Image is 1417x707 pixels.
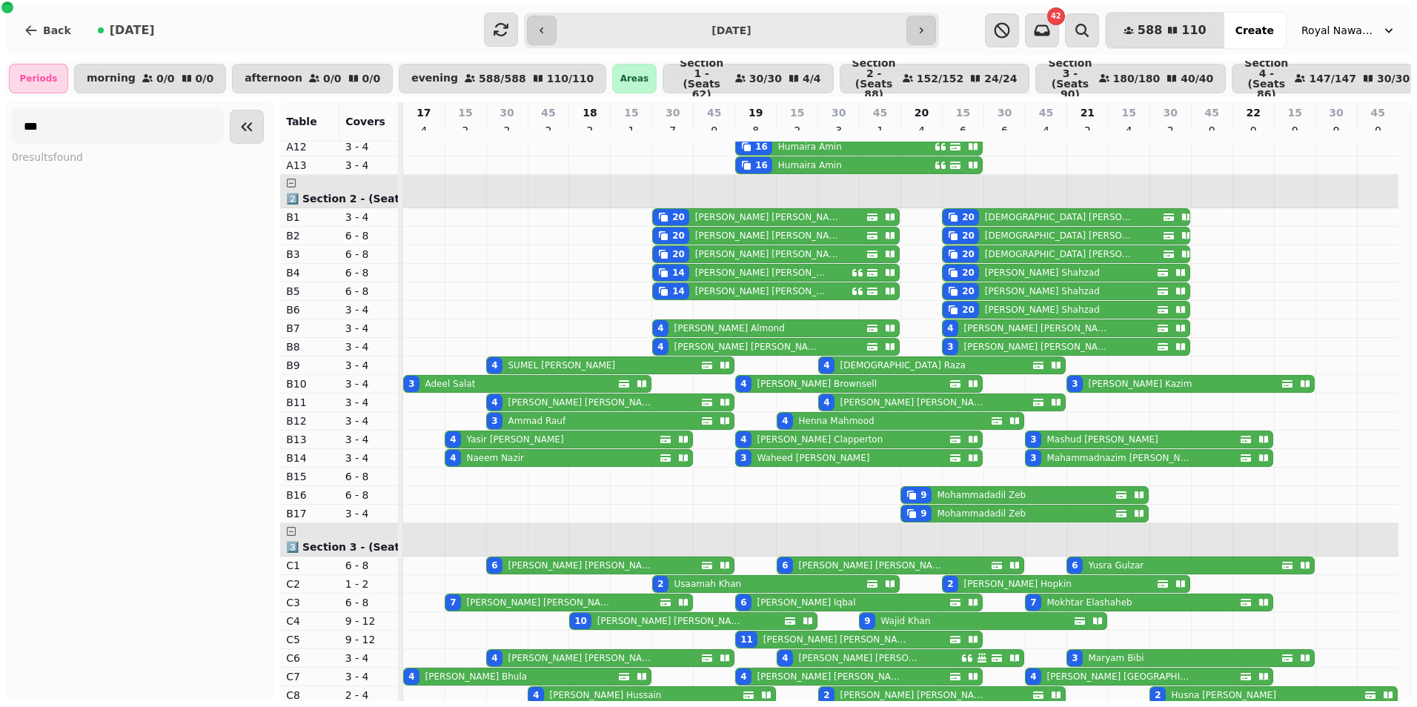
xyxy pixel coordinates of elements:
[547,73,594,84] p: 110 / 110
[782,415,788,427] div: 4
[286,321,333,336] p: B7
[345,139,393,154] p: 3 - 4
[657,341,663,353] div: 4
[1030,434,1036,445] div: 3
[755,159,768,171] div: 16
[790,105,804,120] p: 15
[695,211,839,223] p: [PERSON_NAME] [PERSON_NAME]
[1072,378,1078,390] div: 3
[612,64,656,93] div: Areas
[286,265,333,280] p: B4
[840,359,966,371] p: [DEMOGRAPHIC_DATA] Raza
[345,339,393,354] p: 3 - 4
[873,105,887,120] p: 45
[920,489,926,501] div: 9
[947,322,953,334] div: 4
[232,64,393,93] button: afternoon0/00/0
[508,359,616,371] p: SUMEL [PERSON_NAME]
[574,615,587,627] div: 10
[345,577,393,591] p: 1 - 2
[657,322,663,334] div: 4
[1292,17,1405,44] button: Royal Nawaab Pyramid
[345,376,393,391] p: 3 - 4
[852,58,896,99] p: Section 2 - (Seats 88)
[998,105,1012,120] p: 30
[1309,73,1356,84] p: 147 / 147
[985,304,1100,316] p: [PERSON_NAME] Shahzad
[286,669,333,684] p: C7
[286,116,317,127] span: Table
[467,452,525,464] p: Naeem Nazir
[542,123,554,153] p: 22
[823,689,829,701] div: 2
[286,506,333,521] p: B17
[425,671,528,683] p: [PERSON_NAME] Bhula
[43,25,71,36] span: Back
[345,302,393,317] p: 3 - 4
[985,285,1100,297] p: [PERSON_NAME] Shahzad
[962,267,975,279] div: 20
[467,434,564,445] p: Yasir [PERSON_NAME]
[345,614,393,628] p: 9 - 12
[1030,597,1036,608] div: 7
[286,247,333,262] p: B3
[840,64,1030,93] button: Section 2 - (Seats 88)152/15224/24
[286,688,333,703] p: C8
[584,123,596,153] p: 26
[1072,652,1078,664] div: 3
[286,632,333,647] p: C5
[833,123,845,153] p: 35
[345,506,393,521] p: 3 - 4
[782,652,788,664] div: 4
[345,469,393,484] p: 6 - 8
[1164,123,1176,138] p: 2
[984,73,1017,84] p: 24 / 24
[1051,13,1061,20] span: 42
[508,560,652,571] p: [PERSON_NAME] [PERSON_NAME]
[345,669,393,684] p: 3 - 4
[707,105,721,120] p: 45
[672,267,685,279] div: 14
[823,396,829,408] div: 4
[286,577,333,591] p: C2
[1287,105,1301,120] p: 15
[425,378,476,390] p: Adeel Salat
[491,652,497,664] div: 4
[695,248,839,260] p: [PERSON_NAME] [PERSON_NAME]
[755,141,768,153] div: 16
[491,396,497,408] div: 4
[1030,671,1036,683] div: 4
[345,284,393,299] p: 6 - 8
[1048,58,1092,99] p: Section 3 - (Seats 90)
[286,284,333,299] p: B5
[508,396,652,408] p: [PERSON_NAME] [PERSON_NAME]
[1040,123,1052,153] p: 45
[286,358,333,373] p: B9
[286,414,333,428] p: B12
[1372,123,1384,138] p: 0
[1089,378,1192,390] p: [PERSON_NAME] Kazim
[1113,73,1161,84] p: 180 / 180
[479,73,526,84] p: 588 / 588
[985,211,1133,223] p: [DEMOGRAPHIC_DATA] [PERSON_NAME]
[500,105,514,120] p: 30
[962,285,975,297] div: 20
[491,359,497,371] div: 4
[695,285,829,297] p: [PERSON_NAME] [PERSON_NAME]
[985,267,1100,279] p: [PERSON_NAME] Shahzad
[411,73,458,84] p: evening
[501,123,513,153] p: 28
[1047,597,1132,608] p: Mokhtar Elashaheb
[399,64,606,93] button: evening588/588110/110
[286,432,333,447] p: B13
[345,432,393,447] p: 3 - 4
[286,210,333,225] p: B1
[672,211,685,223] div: 20
[920,508,926,520] div: 9
[286,488,333,502] p: B16
[985,230,1133,242] p: [DEMOGRAPHIC_DATA] [PERSON_NAME]
[778,141,842,153] p: Humaira Amin
[998,123,1010,138] p: 6
[286,228,333,243] p: B2
[757,434,883,445] p: [PERSON_NAME] Clapperton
